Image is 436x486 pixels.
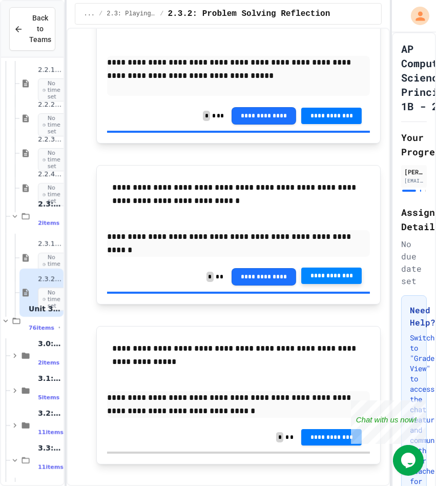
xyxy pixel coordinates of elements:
span: 2.2.3: Visualizing Logic with Flowcharts [38,135,61,144]
span: No time set [38,288,68,311]
h2: Your Progress [401,130,427,159]
span: 3.3: Variables and Data Types [38,443,61,453]
span: No time set [38,253,68,276]
button: Back to Teams [9,7,55,51]
iframe: chat widget [351,400,426,444]
div: My Account [400,4,432,28]
span: • [64,358,66,367]
span: No time set [38,78,68,102]
span: 2.3.1: Understanding Games with Flowcharts [38,240,61,249]
span: 2.2.4: Designing Flowcharts [38,170,61,179]
span: 2.2.1: The Power of Algorithms [38,66,61,74]
span: No time set [38,148,68,172]
iframe: chat widget [393,445,426,476]
span: 11 items [38,429,64,436]
div: No due date set [401,238,427,287]
span: Unit 3: Programming with Python [29,304,61,313]
span: 3.2: Hello, World! [38,409,61,418]
span: 11 items [38,464,64,471]
span: 76 items [29,325,54,331]
span: 2 items [38,359,59,366]
span: Back to Teams [29,13,51,45]
span: 2.3: Playing Games [38,199,61,209]
span: 2.2.2: Specifying Ideas with Pseudocode [38,100,61,109]
span: No time set [38,113,68,137]
h3: Need Help? [410,304,418,329]
div: [PERSON_NAME] [404,167,424,176]
span: 2.3.2: Problem Solving Reflection [38,275,61,283]
span: No time set [38,183,68,207]
h2: Assignment Details [401,205,427,234]
span: 3.0: Unit Overview [38,339,61,348]
span: 5 items [38,394,59,401]
span: 2.3: Playing Games [107,10,156,18]
span: 2 items [38,220,59,227]
span: / [160,10,163,18]
span: / [99,10,102,18]
div: [EMAIL_ADDRESS][DOMAIN_NAME] [404,177,424,185]
span: • [64,219,66,227]
span: 3.1: What is Code? [38,374,61,383]
span: 2.3.2: Problem Solving Reflection [168,8,330,20]
span: ... [84,10,95,18]
span: • [58,323,60,332]
span: • [64,393,66,401]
